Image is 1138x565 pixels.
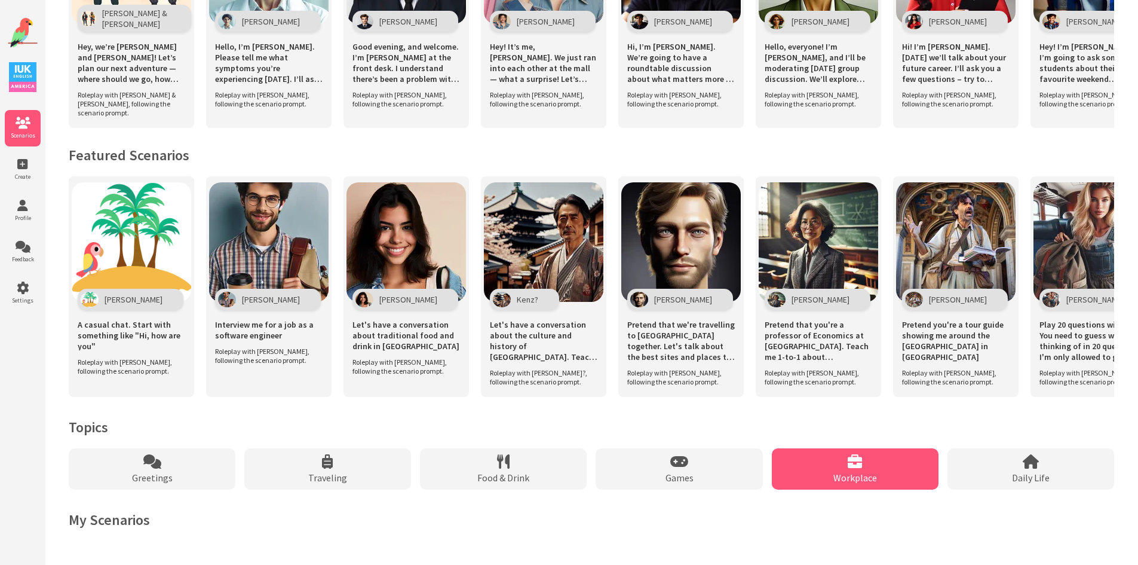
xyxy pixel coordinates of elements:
span: [PERSON_NAME] [242,294,300,305]
span: Roleplay with [PERSON_NAME], following the scenario prompt. [215,90,317,108]
span: Roleplay with [PERSON_NAME], following the scenario prompt. [765,90,866,108]
span: Roleplay with [PERSON_NAME], following the scenario prompt. [627,368,729,386]
span: Good evening, and welcome. I’m [PERSON_NAME] at the front desk. I understand there’s been a probl... [352,41,460,84]
span: [PERSON_NAME] [654,16,712,27]
span: Games [665,472,694,484]
span: [PERSON_NAME] [929,16,987,27]
span: Daily Life [1012,472,1050,484]
img: Character [493,14,511,29]
span: Let's have a conversation about the culture and history of [GEOGRAPHIC_DATA]. Teach me about it [490,319,597,362]
span: Hey! It’s me, [PERSON_NAME]. We just ran into each other at the mall — what a surprise! Let’s cat... [490,41,597,84]
span: [PERSON_NAME] [379,294,437,305]
img: Character [218,292,236,307]
img: Character [905,292,923,307]
img: IUK Logo [9,62,36,92]
h2: My Scenarios [69,511,1114,529]
span: Greetings [132,472,173,484]
span: Food & Drink [477,472,529,484]
span: Scenarios [5,132,41,139]
span: Pretend that we're travelling to [GEOGRAPHIC_DATA] together. Let's talk about the best sites and ... [627,319,735,362]
span: Profile [5,214,41,222]
img: Character [218,14,236,29]
img: Website Logo [8,18,38,48]
span: Roleplay with [PERSON_NAME] & [PERSON_NAME], following the scenario prompt. [78,90,179,117]
img: Character [355,14,373,29]
img: Scenario Image [209,182,329,302]
img: Character [355,292,373,307]
span: [PERSON_NAME] [379,16,437,27]
span: Create [5,173,41,181]
img: Scenario Image [759,182,878,302]
span: Roleplay with [PERSON_NAME], following the scenario prompt. [352,90,454,108]
img: Character [905,14,923,29]
span: Roleplay with [PERSON_NAME]?, following the scenario prompt. [490,368,591,386]
span: Interview me for a job as a software engineer [215,319,323,341]
img: Character [630,14,648,29]
span: Let's have a conversation about traditional food and drink in [GEOGRAPHIC_DATA] [352,319,460,352]
img: Character [493,292,511,307]
img: Scenario Image [621,182,741,302]
span: Hello, everyone! I’m [PERSON_NAME], and I’ll be moderating [DATE] group discussion. We’ll explore... [765,41,872,84]
span: Pretend you're a tour guide showing me around the [GEOGRAPHIC_DATA] in [GEOGRAPHIC_DATA] [902,319,1010,362]
img: Character [81,11,96,26]
span: [PERSON_NAME] [1066,294,1124,305]
span: Hey, we’re [PERSON_NAME] and [PERSON_NAME]! Let’s plan our next adventure — where should we go, h... [78,41,185,84]
img: Character [1042,14,1060,29]
span: Roleplay with [PERSON_NAME], following the scenario prompt. [627,90,729,108]
span: [PERSON_NAME] [792,16,849,27]
span: [PERSON_NAME] [517,16,575,27]
img: Scenario Image [484,182,603,302]
span: Roleplay with [PERSON_NAME], following the scenario prompt. [490,90,591,108]
span: Settings [5,297,41,304]
span: [PERSON_NAME] [105,294,162,305]
span: [PERSON_NAME] [654,294,712,305]
span: Traveling [308,472,347,484]
span: Roleplay with [PERSON_NAME], following the scenario prompt. [215,347,317,365]
img: Character [630,292,648,307]
span: Roleplay with [PERSON_NAME], following the scenario prompt. [902,368,1004,386]
span: Hi, I’m [PERSON_NAME]. We’re going to have a roundtable discussion about what matters more — educ... [627,41,735,84]
h2: Topics [69,418,1114,436]
span: [PERSON_NAME] & [PERSON_NAME] [102,8,170,29]
span: [PERSON_NAME] [1066,16,1124,27]
span: Roleplay with [PERSON_NAME], following the scenario prompt. [902,90,1004,108]
span: A casual chat. Start with something like "Hi, how are you" [78,319,185,352]
span: Workplace [833,472,877,484]
span: Pretend that you're a professor of Economics at [GEOGRAPHIC_DATA]. Teach me 1-to-1 about macroeco... [765,319,872,362]
span: [PERSON_NAME] [792,294,849,305]
h2: Featured Scenarios [69,146,1114,164]
span: Feedback [5,255,41,263]
span: Roleplay with [PERSON_NAME], following the scenario prompt. [352,358,454,375]
span: Roleplay with [PERSON_NAME], following the scenario prompt. [78,358,179,375]
span: Hi! I’m [PERSON_NAME]. [DATE] we’ll talk about your future career. I’ll ask you a few questions –... [902,41,1010,84]
span: [PERSON_NAME] [242,16,300,27]
img: Character [768,14,786,29]
span: [PERSON_NAME] [929,294,987,305]
span: Roleplay with [PERSON_NAME], following the scenario prompt. [765,368,866,386]
img: Scenario Image [346,182,466,302]
img: Scenario Image [72,182,191,302]
img: Character [768,292,786,307]
img: Character [1042,292,1060,307]
img: Scenario Image [896,182,1016,302]
img: Character [81,292,99,307]
span: Kenz? [517,294,538,305]
span: Hello, I’m [PERSON_NAME]. Please tell me what symptoms you’re experiencing [DATE]. I’ll ask you a... [215,41,323,84]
